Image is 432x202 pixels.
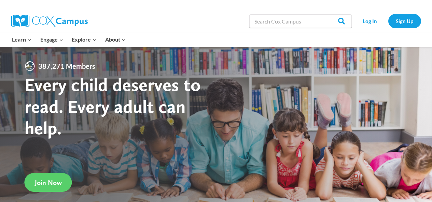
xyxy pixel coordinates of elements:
[105,35,126,44] span: About
[72,35,96,44] span: Explore
[11,15,88,27] img: Cox Campus
[35,178,62,187] span: Join Now
[249,14,352,28] input: Search Cox Campus
[355,14,385,28] a: Log In
[40,35,63,44] span: Engage
[12,35,31,44] span: Learn
[388,14,421,28] a: Sign Up
[8,32,130,47] nav: Primary Navigation
[25,173,72,192] a: Join Now
[355,14,421,28] nav: Secondary Navigation
[25,74,201,139] strong: Every child deserves to read. Every adult can help.
[36,61,98,72] span: 387,271 Members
